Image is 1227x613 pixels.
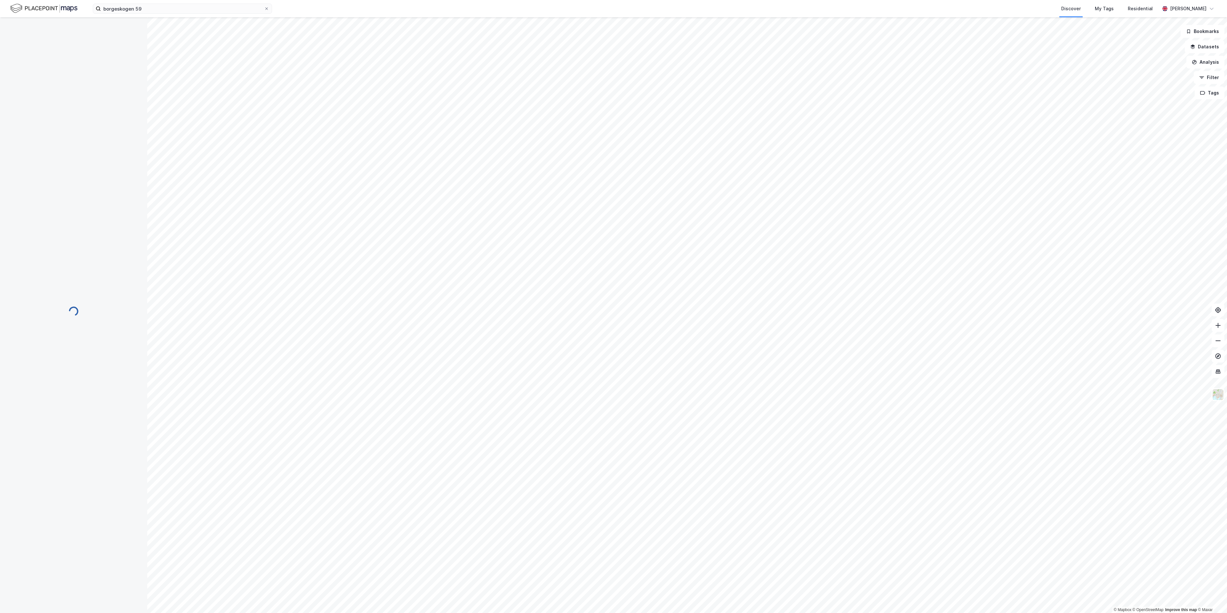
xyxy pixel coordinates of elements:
[1194,71,1224,84] button: Filter
[101,4,264,13] input: Search by address, cadastre, landlords, tenants or people
[1114,608,1131,612] a: Mapbox
[68,306,79,316] img: spinner.a6d8c91a73a9ac5275cf975e30b51cfb.svg
[1095,5,1114,12] div: My Tags
[1195,582,1227,613] iframe: Chat Widget
[1186,56,1224,69] button: Analysis
[1170,5,1207,12] div: [PERSON_NAME]
[1165,608,1197,612] a: Improve this map
[1212,388,1224,401] img: Z
[1128,5,1153,12] div: Residential
[10,3,77,14] img: logo.f888ab2527a4732fd821a326f86c7f29.svg
[1181,25,1224,38] button: Bookmarks
[1133,608,1164,612] a: OpenStreetMap
[1195,86,1224,99] button: Tags
[1061,5,1081,12] div: Discover
[1185,40,1224,53] button: Datasets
